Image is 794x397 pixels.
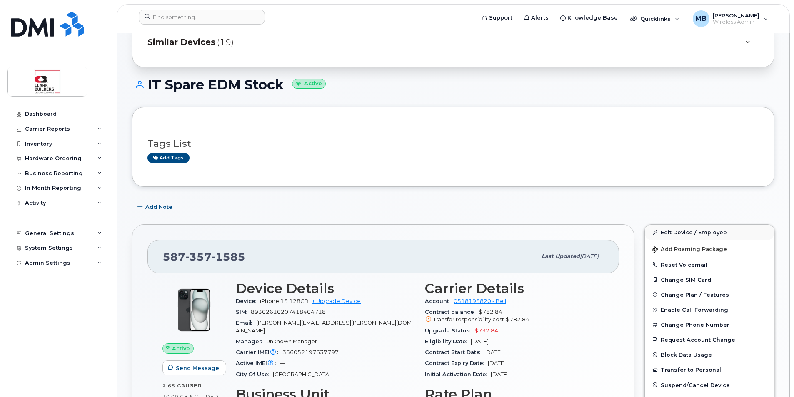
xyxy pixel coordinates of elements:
[176,364,219,372] span: Send Message
[132,199,180,214] button: Add Note
[645,317,774,332] button: Change Phone Number
[687,10,774,27] div: Matthew Buttrey
[212,251,245,263] span: 1585
[471,338,489,345] span: [DATE]
[518,10,554,26] a: Alerts
[312,298,361,304] a: + Upgrade Device
[236,371,273,377] span: City Of Use
[624,10,685,27] div: Quicklinks
[147,153,190,163] a: Add tags
[292,79,326,89] small: Active
[145,203,172,211] span: Add Note
[645,332,774,347] button: Request Account Change
[162,383,185,389] span: 2.65 GB
[172,345,190,352] span: Active
[713,12,759,19] span: [PERSON_NAME]
[260,298,309,304] span: iPhone 15 128GB
[217,36,234,48] span: (19)
[645,377,774,392] button: Suspend/Cancel Device
[236,298,260,304] span: Device
[251,309,326,315] span: 89302610207418404718
[236,281,415,296] h3: Device Details
[567,14,618,22] span: Knowledge Base
[425,349,484,355] span: Contract Start Date
[139,10,265,25] input: Find something...
[645,272,774,287] button: Change SIM Card
[476,10,518,26] a: Support
[236,349,282,355] span: Carrier IMEI
[645,257,774,272] button: Reset Voicemail
[236,320,256,326] span: Email
[433,316,504,323] span: Transfer responsibility cost
[147,139,759,149] h3: Tags List
[661,307,728,313] span: Enable Call Forwarding
[640,15,671,22] span: Quicklinks
[695,14,707,24] span: MB
[425,298,454,304] span: Account
[645,240,774,257] button: Add Roaming Package
[652,246,727,254] span: Add Roaming Package
[542,253,580,259] span: Last updated
[162,360,226,375] button: Send Message
[282,349,339,355] span: 356052197637797
[425,328,474,334] span: Upgrade Status
[236,320,412,333] span: [PERSON_NAME][EMAIL_ADDRESS][PERSON_NAME][DOMAIN_NAME]
[645,347,774,362] button: Block Data Usage
[488,360,506,366] span: [DATE]
[580,253,599,259] span: [DATE]
[425,360,488,366] span: Contract Expiry Date
[266,338,317,345] span: Unknown Manager
[169,285,219,335] img: iPhone_15_Black.png
[425,371,491,377] span: Initial Activation Date
[236,309,251,315] span: SIM
[531,14,549,22] span: Alerts
[554,10,624,26] a: Knowledge Base
[273,371,331,377] span: [GEOGRAPHIC_DATA]
[163,251,245,263] span: 587
[484,349,502,355] span: [DATE]
[489,14,512,22] span: Support
[454,298,506,304] a: 0518195820 - Bell
[645,362,774,377] button: Transfer to Personal
[491,371,509,377] span: [DATE]
[236,338,266,345] span: Manager
[185,251,212,263] span: 357
[425,309,604,324] span: $782.84
[645,287,774,302] button: Change Plan / Features
[185,382,202,389] span: used
[425,309,479,315] span: Contract balance
[506,316,529,323] span: $782.84
[758,361,788,391] iframe: Messenger Launcher
[425,281,604,296] h3: Carrier Details
[425,338,471,345] span: Eligibility Date
[661,291,729,298] span: Change Plan / Features
[236,360,280,366] span: Active IMEI
[474,328,498,334] span: $732.84
[713,19,759,25] span: Wireless Admin
[132,77,774,92] h1: IT Spare EDM Stock
[645,302,774,317] button: Enable Call Forwarding
[661,382,730,388] span: Suspend/Cancel Device
[645,225,774,240] a: Edit Device / Employee
[280,360,285,366] span: —
[147,36,215,48] span: Similar Devices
